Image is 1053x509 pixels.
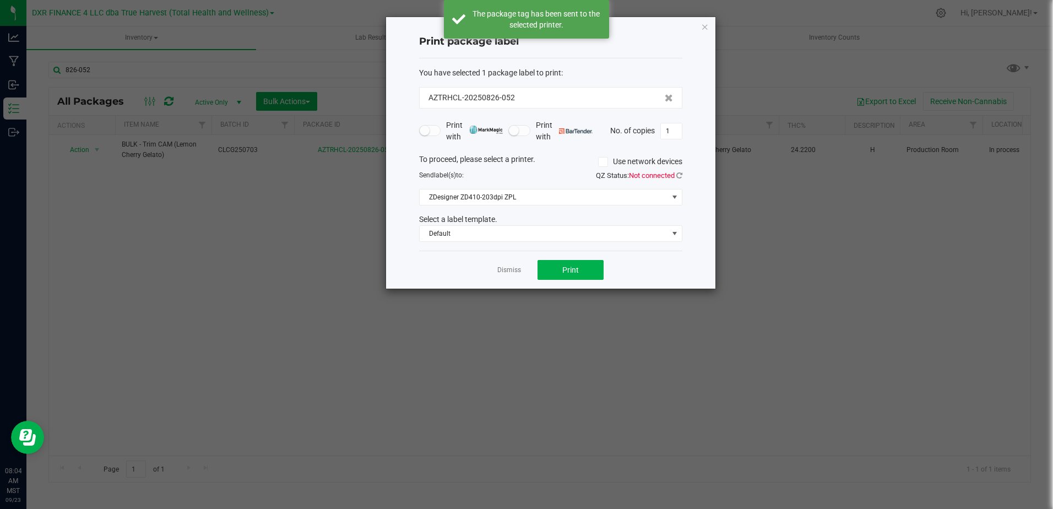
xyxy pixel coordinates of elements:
[629,171,675,180] span: Not connected
[446,120,503,143] span: Print with
[538,260,604,280] button: Print
[419,67,682,79] div: :
[419,35,682,49] h4: Print package label
[419,171,464,179] span: Send to:
[598,156,682,167] label: Use network devices
[469,126,503,134] img: mark_magic_cybra.png
[411,214,691,225] div: Select a label template.
[596,171,682,180] span: QZ Status:
[610,126,655,134] span: No. of copies
[562,266,579,274] span: Print
[411,154,691,170] div: To proceed, please select a printer.
[419,68,561,77] span: You have selected 1 package label to print
[471,8,601,30] div: The package tag has been sent to the selected printer.
[536,120,593,143] span: Print with
[559,128,593,134] img: bartender.png
[497,266,521,275] a: Dismiss
[420,189,668,205] span: ZDesigner ZD410-203dpi ZPL
[428,92,515,104] span: AZTRHCL-20250826-052
[420,226,668,241] span: Default
[434,171,456,179] span: label(s)
[11,421,44,454] iframe: Resource center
